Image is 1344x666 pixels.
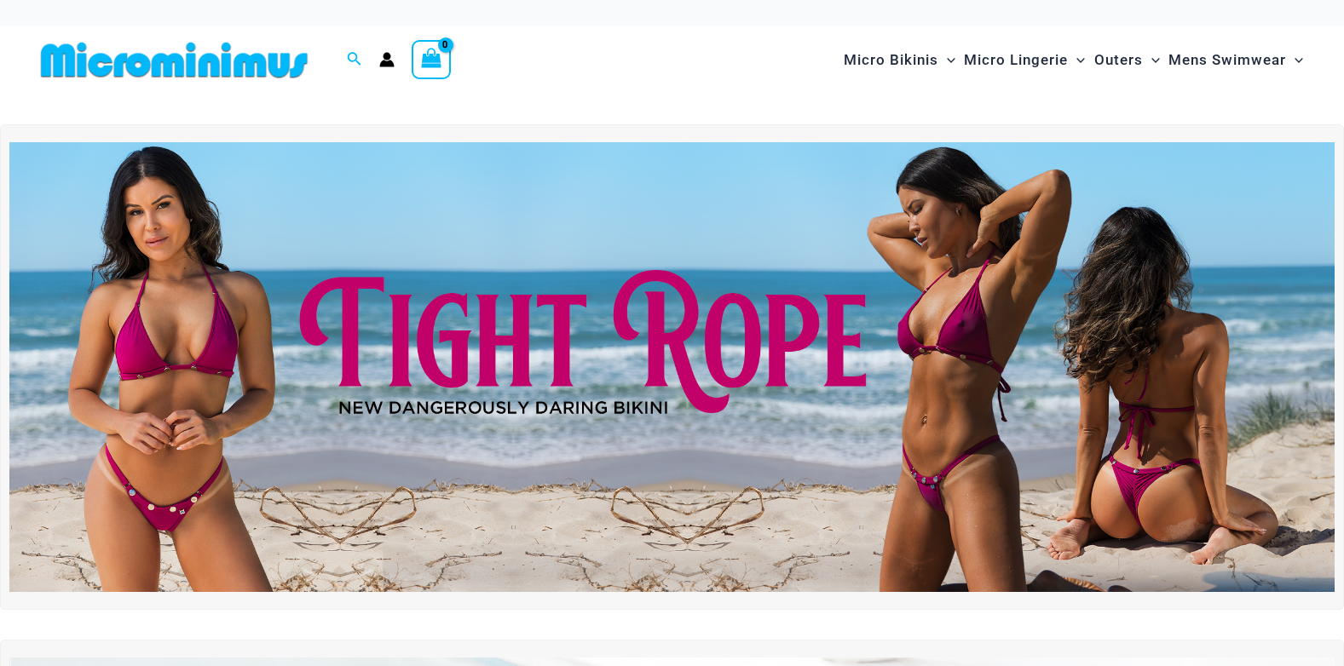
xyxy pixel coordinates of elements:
[839,34,960,86] a: Micro BikinisMenu ToggleMenu Toggle
[1090,34,1164,86] a: OutersMenu ToggleMenu Toggle
[1286,38,1303,82] span: Menu Toggle
[837,32,1310,89] nav: Site Navigation
[1068,38,1085,82] span: Menu Toggle
[1143,38,1160,82] span: Menu Toggle
[412,40,451,79] a: View Shopping Cart, empty
[379,52,395,67] a: Account icon link
[960,34,1089,86] a: Micro LingerieMenu ToggleMenu Toggle
[1094,38,1143,82] span: Outers
[1164,34,1307,86] a: Mens SwimwearMenu ToggleMenu Toggle
[1168,38,1286,82] span: Mens Swimwear
[964,38,1068,82] span: Micro Lingerie
[34,41,314,79] img: MM SHOP LOGO FLAT
[347,49,362,71] a: Search icon link
[9,142,1335,592] img: Tight Rope Pink Bikini
[844,38,938,82] span: Micro Bikinis
[938,38,955,82] span: Menu Toggle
